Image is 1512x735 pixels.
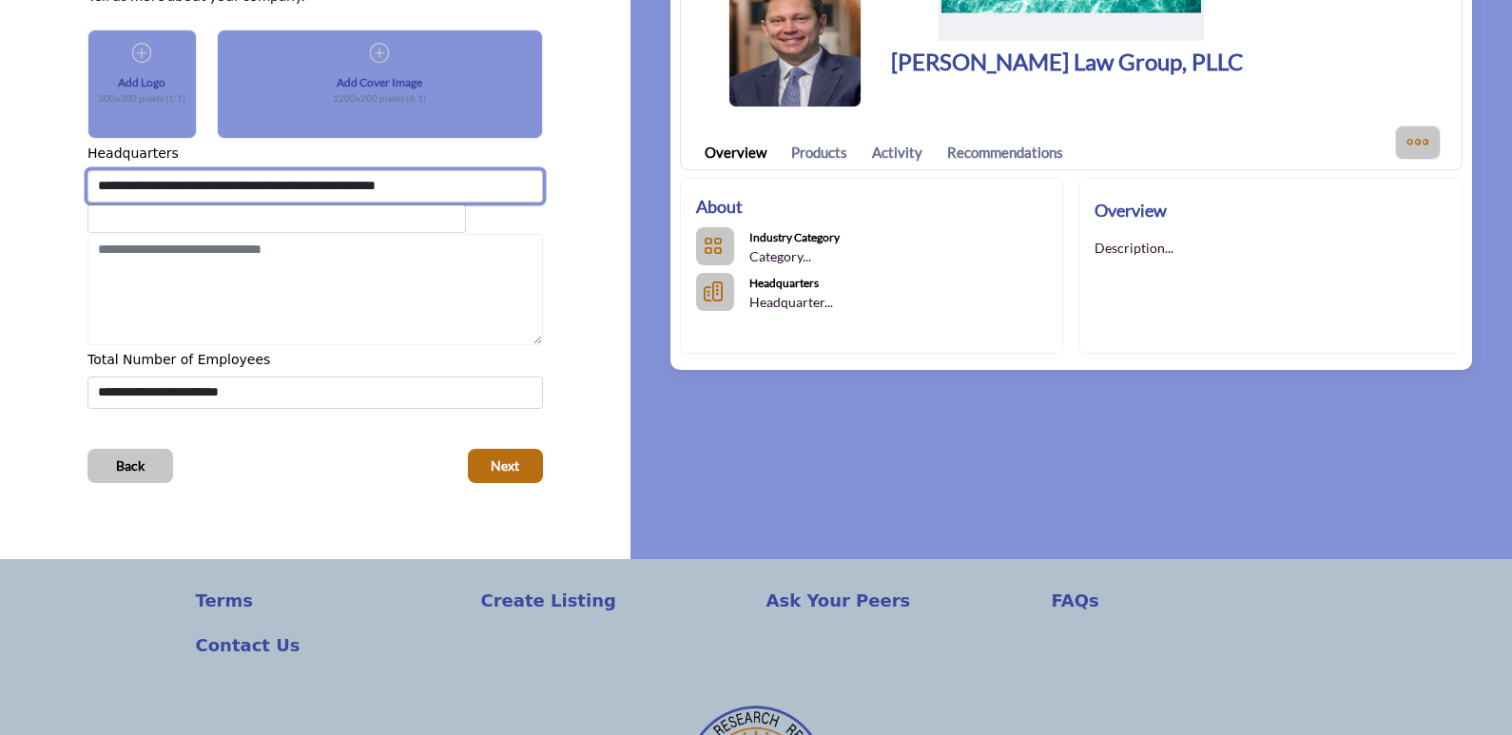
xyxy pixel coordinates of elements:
h2: About [696,194,743,220]
label: Headquarters [87,144,179,164]
span: Back [116,456,145,475]
h5: Add Cover Image [337,74,422,91]
a: Create Listing [481,588,746,613]
h1: [PERSON_NAME] Law Group, PLLC [891,45,1243,79]
h5: Add Logo [118,74,165,91]
textarea: Shortoverview [87,234,543,346]
button: More Options [1395,126,1441,160]
p: 1200x200 pixels (6:1) [333,91,426,106]
button: Categories List [696,227,734,265]
a: Activity [872,142,922,164]
a: Products [791,142,847,164]
b: Headquarters [749,276,819,290]
a: Ask Your Peers [766,588,1032,613]
a: Overview [705,142,766,164]
a: Terms [196,588,461,613]
p: Description... [1095,239,1173,258]
a: FAQs [1052,588,1317,613]
p: 300x300 pixels (1:1) [98,91,185,106]
p: Category... [749,247,840,266]
button: Next [468,449,543,483]
p: Headquarter... [749,293,833,312]
span: Next [491,456,519,475]
h2: Overview [1095,198,1167,223]
a: Contact Us [196,632,461,658]
b: Industry Category [749,230,840,244]
button: HeadQuarters [696,273,734,311]
a: Recommendations [947,142,1063,164]
button: Back [87,449,173,483]
label: Total Number of Employees [87,350,270,370]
